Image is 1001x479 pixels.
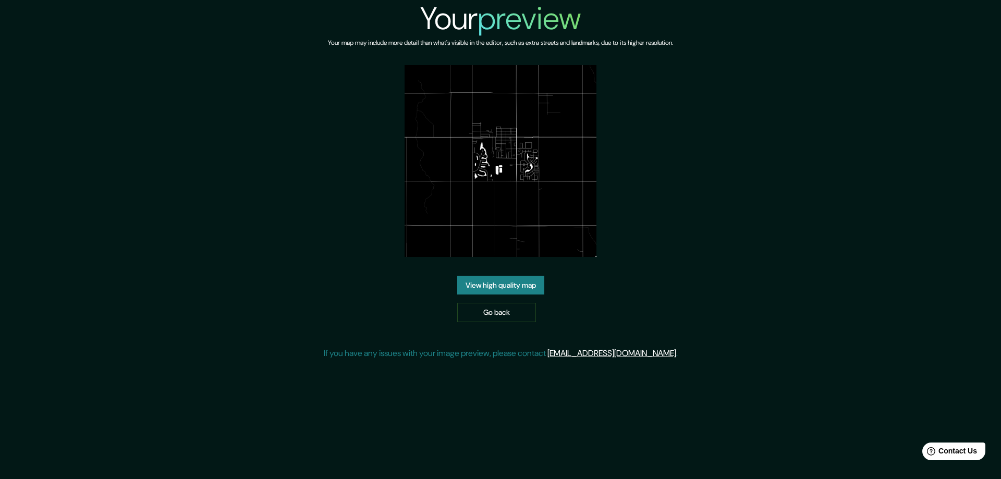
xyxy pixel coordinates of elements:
[457,276,544,295] a: View high quality map
[457,303,536,322] a: Go back
[405,65,596,257] img: created-map-preview
[328,38,673,48] h6: Your map may include more detail than what's visible in the editor, such as extra streets and lan...
[908,438,990,468] iframe: Help widget launcher
[547,348,676,359] a: [EMAIL_ADDRESS][DOMAIN_NAME]
[324,347,678,360] p: If you have any issues with your image preview, please contact .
